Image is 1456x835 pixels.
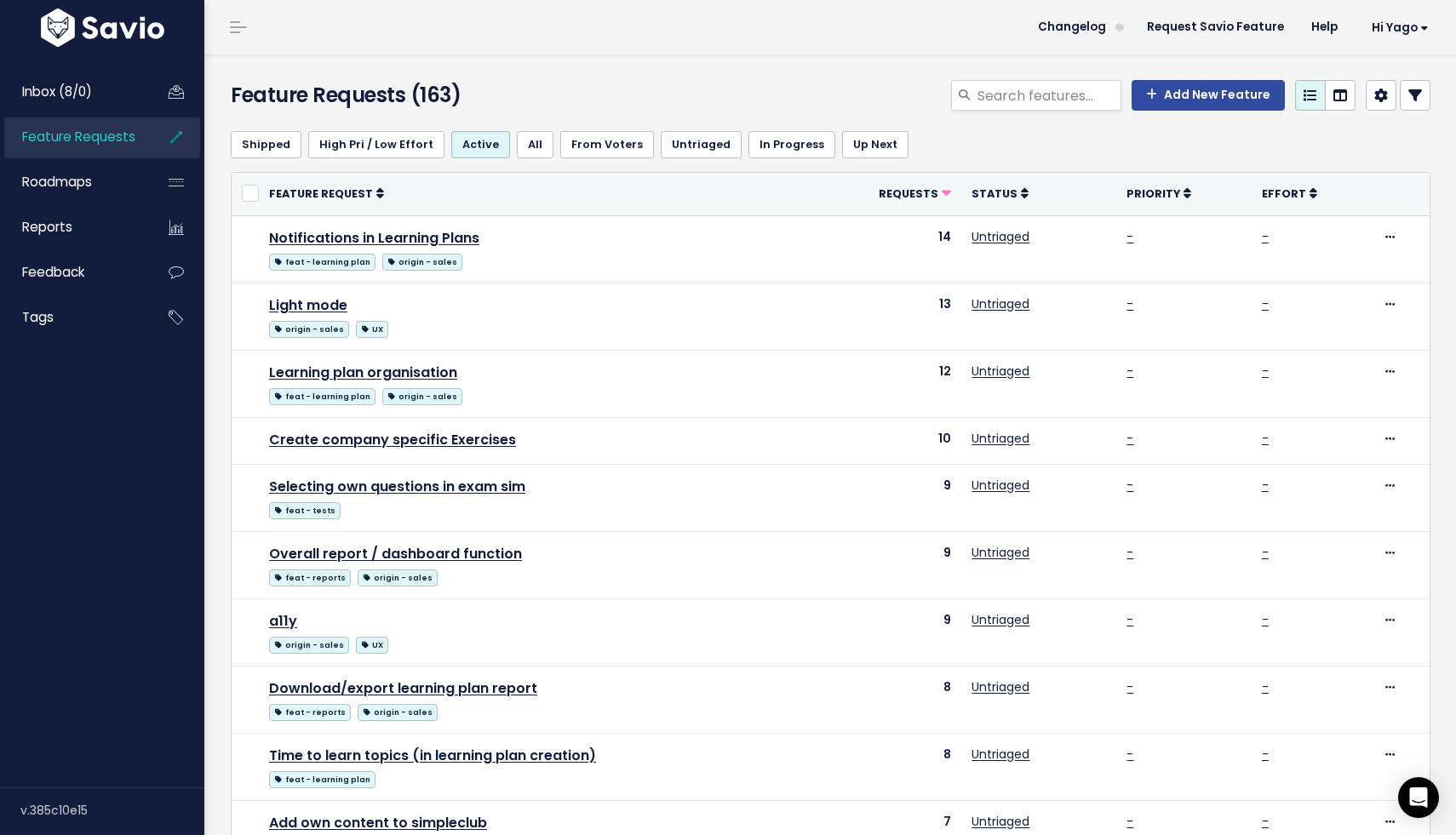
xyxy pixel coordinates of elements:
a: feat - reports [269,701,351,722]
a: Feature Requests [4,117,141,157]
a: origin - sales [382,250,462,272]
span: origin - sales [382,254,462,271]
a: - [1262,544,1269,561]
a: - [1262,295,1269,312]
img: logo-white.9d6f32f41409.svg [37,9,169,47]
a: a11y [269,611,297,631]
a: - [1262,228,1269,245]
a: Untriaged [972,430,1029,447]
td: 9 [815,531,962,598]
a: origin - sales [358,701,438,722]
a: feat - reports [269,566,351,587]
a: Feature Request [269,185,384,202]
a: - [1126,611,1133,628]
span: Tags [22,308,54,326]
a: origin - sales [269,633,349,655]
a: - [1262,363,1269,380]
a: Untriaged [972,544,1029,561]
span: Priority [1126,186,1180,201]
a: Reports [4,208,141,247]
a: - [1262,477,1269,494]
a: Learning plan organisation [269,363,457,382]
span: Effort [1262,186,1306,201]
span: feat - learning plan [269,254,375,271]
a: - [1262,813,1269,830]
a: - [1262,678,1269,695]
span: origin - sales [358,704,438,721]
a: Shipped [231,131,301,158]
td: 13 [815,283,962,350]
a: Time to learn topics (in learning plan creation) [269,746,596,765]
a: - [1126,477,1133,494]
span: origin - sales [358,569,438,586]
a: Download/export learning plan report [269,678,537,698]
a: - [1126,746,1133,763]
a: Effort [1262,185,1317,202]
span: Feature Requests [22,128,135,146]
a: Add New Feature [1132,80,1285,111]
a: - [1126,678,1133,695]
a: Untriaged [972,228,1029,245]
a: Active [451,131,510,158]
a: Status [972,185,1029,202]
a: - [1126,430,1133,447]
a: feat - learning plan [269,385,375,406]
span: UX [356,637,388,654]
a: Untriaged [972,295,1029,312]
a: Request Savio Feature [1133,14,1298,40]
td: 9 [815,598,962,666]
a: UX [356,633,388,655]
span: Roadmaps [22,173,92,191]
td: 8 [815,666,962,733]
span: Hi Yago [1372,21,1429,34]
a: Requests [879,185,951,202]
a: feat - tests [269,499,341,520]
td: 10 [815,417,962,464]
span: feat - reports [269,704,351,721]
a: origin - sales [382,385,462,406]
a: From Voters [560,131,654,158]
a: Selecting own questions in exam sim [269,477,525,496]
a: All [517,131,553,158]
a: - [1262,611,1269,628]
ul: Filter feature requests [231,131,1430,158]
td: 8 [815,733,962,800]
h4: Feature Requests (163) [231,80,614,111]
a: Priority [1126,185,1191,202]
div: v.385c10e15 [20,788,204,832]
span: Status [972,186,1017,201]
td: 12 [815,350,962,417]
span: origin - sales [382,388,462,405]
a: Untriaged [972,746,1029,763]
a: origin - sales [269,317,349,339]
a: - [1126,228,1133,245]
span: Reports [22,218,72,236]
a: Untriaged [972,813,1029,830]
a: Hi Yago [1351,14,1442,41]
a: Roadmaps [4,163,141,202]
a: UX [356,317,388,339]
a: - [1126,544,1133,561]
div: Open Intercom Messenger [1398,777,1439,818]
td: 14 [815,215,962,283]
a: High Pri / Low Effort [308,131,444,158]
input: Search features... [976,80,1121,111]
a: Tags [4,298,141,337]
span: feat - tests [269,502,341,519]
span: origin - sales [269,637,349,654]
a: Add own content to simpleclub [269,813,487,832]
span: feat - learning plan [269,771,375,788]
span: UX [356,321,388,338]
a: - [1126,295,1133,312]
span: Feature Request [269,186,373,201]
a: Inbox (8/0) [4,72,141,112]
a: - [1126,363,1133,380]
span: Feedback [22,263,84,281]
span: origin - sales [269,321,349,338]
a: Overall report / dashboard function [269,544,522,563]
a: Untriaged [972,611,1029,628]
a: Help [1298,14,1351,40]
span: feat - learning plan [269,388,375,405]
a: feat - learning plan [269,250,375,272]
a: In Progress [748,131,835,158]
